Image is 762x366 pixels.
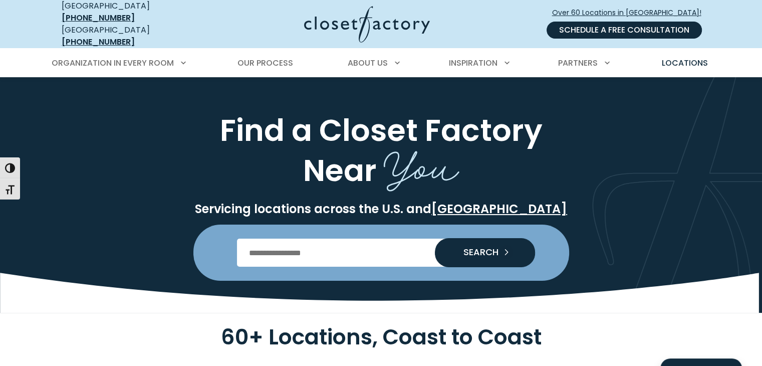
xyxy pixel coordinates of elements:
[62,12,135,24] a: [PHONE_NUMBER]
[348,57,388,69] span: About Us
[237,239,525,267] input: Enter Postal Code
[455,248,498,257] span: SEARCH
[62,36,135,48] a: [PHONE_NUMBER]
[435,238,535,267] button: Search our Nationwide Locations
[384,131,459,195] span: You
[431,201,567,217] a: [GEOGRAPHIC_DATA]
[220,109,543,151] span: Find a Closet Factory
[45,49,718,77] nav: Primary Menu
[60,202,703,217] p: Servicing locations across the U.S. and
[552,8,709,18] span: Over 60 Locations in [GEOGRAPHIC_DATA]!
[547,22,702,39] a: Schedule a Free Consultation
[52,57,174,69] span: Organization in Every Room
[303,149,377,192] span: Near
[62,24,207,48] div: [GEOGRAPHIC_DATA]
[237,57,293,69] span: Our Process
[558,57,598,69] span: Partners
[552,4,710,22] a: Over 60 Locations in [GEOGRAPHIC_DATA]!
[449,57,497,69] span: Inspiration
[304,6,430,43] img: Closet Factory Logo
[661,57,707,69] span: Locations
[221,322,542,352] span: 60+ Locations, Coast to Coast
